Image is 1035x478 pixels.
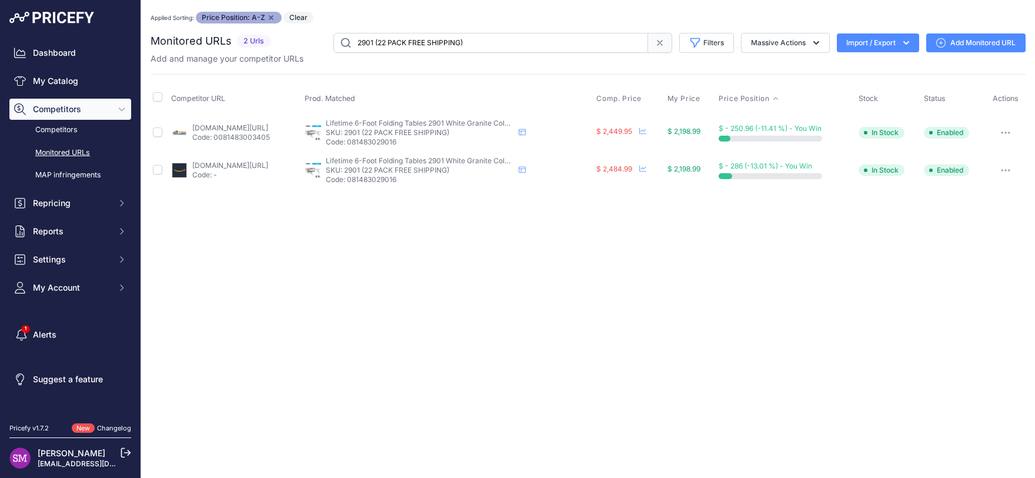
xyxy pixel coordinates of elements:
[924,94,946,103] span: Status
[9,165,131,186] a: MAP infringements
[667,94,703,103] button: My Price
[859,164,904,176] span: In Stock
[192,133,270,142] p: Code: 0081483003405
[192,170,268,180] p: Code: -
[9,423,49,433] div: Pricefy v1.7.2
[33,282,110,294] span: My Account
[741,33,830,53] button: Massive Actions
[326,175,514,184] p: Code: 081483029016
[9,70,131,92] a: My Catalog
[326,156,748,165] span: Lifetime 6-Foot Folding Tables 2901 White Granite Color 22 Pack - White Granite - 6 feet long x 3...
[9,42,131,63] a: Dashboard
[9,99,131,120] button: Competitors
[9,324,131,345] a: Alerts
[9,193,131,214] button: Repricing
[192,161,268,170] a: [DOMAIN_NAME][URL]
[326,166,514,175] p: SKU: 2901 (22 PACK FREE SHIPPING)
[151,53,303,65] p: Add and manage your competitor URLs
[859,127,904,139] span: In Stock
[596,94,644,103] button: Comp. Price
[151,14,194,21] small: Applied Sorting:
[837,33,919,52] button: Import / Export
[719,161,812,170] span: $ - 286 (-13.01 %) - You Win
[9,369,131,390] a: Suggest a feature
[236,35,271,48] span: 2 Urls
[679,33,734,53] button: Filters
[151,33,232,49] h2: Monitored URLs
[719,94,769,103] span: Price Position
[196,12,282,23] span: Price Position: A-Z
[72,423,95,433] span: New
[993,94,1019,103] span: Actions
[333,33,648,53] input: Search
[326,137,514,147] p: Code: 081483029016
[924,127,969,139] span: Enabled
[596,164,632,173] span: $ 2,484.99
[596,94,642,103] span: Comp. Price
[33,254,110,265] span: Settings
[9,143,131,163] a: Monitored URLs
[192,123,268,132] a: [DOMAIN_NAME][URL]
[9,249,131,270] button: Settings
[667,94,700,103] span: My Price
[283,12,313,23] button: Clear
[38,459,161,468] a: [EMAIL_ADDRESS][DOMAIN_NAME]
[859,94,878,103] span: Stock
[9,12,94,23] img: Pricefy Logo
[305,94,355,103] span: Prod. Matched
[667,164,700,173] span: $ 2,198.99
[9,277,131,298] button: My Account
[326,128,514,137] p: SKU: 2901 (22 PACK FREE SHIPPING)
[326,119,748,127] span: Lifetime 6-Foot Folding Tables 2901 White Granite Color 22 Pack - White Granite - 6 feet long x 3...
[33,103,110,115] span: Competitors
[38,448,105,458] a: [PERSON_NAME]
[667,127,700,136] span: $ 2,198.99
[924,164,969,176] span: Enabled
[9,42,131,409] nav: Sidebar
[596,127,632,136] span: $ 2,449.95
[97,424,131,432] a: Changelog
[9,221,131,242] button: Reports
[719,94,779,103] button: Price Position
[33,225,110,237] span: Reports
[9,120,131,140] a: Competitors
[719,124,822,133] span: $ - 250.96 (-11.41 %) - You Win
[171,94,225,103] span: Competitor URL
[33,197,110,209] span: Repricing
[926,33,1026,52] a: Add Monitored URL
